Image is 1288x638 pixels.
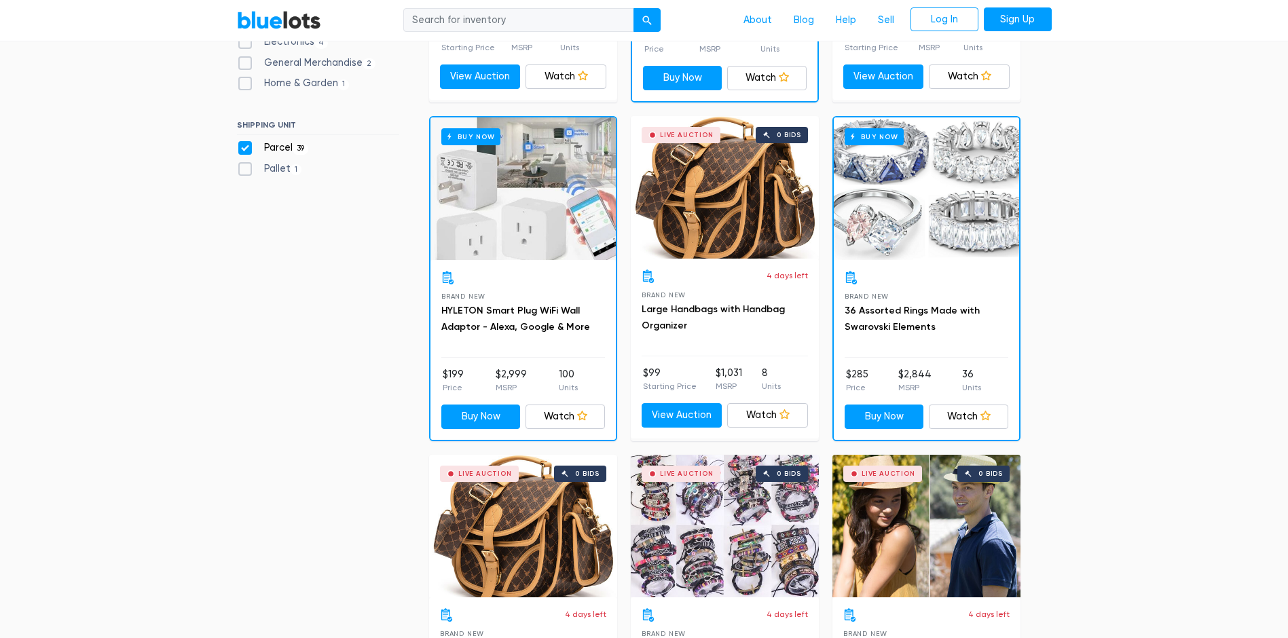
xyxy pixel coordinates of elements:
h6: SHIPPING UNIT [237,120,399,135]
div: 0 bids [777,470,801,477]
div: Live Auction [660,470,714,477]
a: View Auction [642,403,722,428]
a: About [733,7,783,33]
a: Log In [910,7,978,32]
a: Watch [727,66,807,90]
label: Electronics [237,35,329,50]
li: $1,031 [716,366,742,393]
span: Brand New [440,630,484,637]
div: 0 bids [978,470,1003,477]
span: 4 [314,37,329,48]
p: MSRP [898,381,932,394]
label: Pallet [237,162,302,176]
span: 39 [293,144,309,155]
p: Starting Price [441,41,495,54]
a: Watch [727,403,808,428]
a: Live Auction 0 bids [631,116,819,259]
h6: Buy Now [845,128,904,145]
span: Brand New [843,630,887,637]
span: 2 [363,58,376,69]
p: 4 days left [565,608,606,620]
p: Units [963,41,982,54]
input: Search for inventory [403,8,634,33]
label: Home & Garden [237,76,350,91]
label: Parcel [237,140,309,155]
a: Blog [783,7,825,33]
p: Price [846,381,868,394]
div: 0 bids [575,470,600,477]
span: Brand New [441,293,485,300]
a: Buy Now [834,117,1019,260]
li: $2,844 [898,367,932,394]
li: $2,999 [496,367,527,394]
p: 4 days left [968,608,1010,620]
a: Live Auction 0 bids [631,455,819,597]
a: Buy Now [643,66,722,90]
p: Starting Price [845,41,898,54]
span: Brand New [642,291,686,299]
a: Watch [526,64,606,89]
a: View Auction [843,64,924,89]
a: HYLETON Smart Plug WiFi Wall Adaptor - Alexa, Google & More [441,305,590,333]
p: MSRP [496,381,527,394]
a: 36 Assorted Rings Made with Swarovski Elements [845,305,980,333]
p: Units [962,381,981,394]
label: General Merchandise [237,56,376,71]
a: Buy Now [441,405,521,429]
p: Units [560,41,579,54]
p: 4 days left [767,269,808,282]
a: Watch [929,405,1008,429]
a: View Auction [440,64,521,89]
span: Brand New [845,293,889,300]
a: Help [825,7,867,33]
span: 1 [291,164,302,175]
li: 8 [762,366,781,393]
p: Starting Price [643,380,697,392]
a: Buy Now [430,117,616,260]
h6: Buy Now [441,128,500,145]
div: Live Auction [660,132,714,138]
span: 1 [338,79,350,90]
li: 36 [962,367,981,394]
a: Sign Up [984,7,1052,32]
li: $1,710 [644,28,671,55]
p: Price [443,381,464,394]
a: Large Handbags with Handbag Organizer [642,303,785,331]
a: Sell [867,7,905,33]
li: $199 [443,367,464,394]
a: Live Auction 0 bids [429,455,617,597]
a: Watch [929,64,1010,89]
a: Watch [526,405,605,429]
p: 4 days left [767,608,808,620]
li: 100 [559,367,578,394]
p: Units [762,380,781,392]
li: $99 [643,366,697,393]
p: Units [559,381,578,394]
p: MSRP [699,43,731,55]
p: MSRP [716,380,742,392]
p: Price [644,43,671,55]
li: $2,880 [699,28,731,55]
span: Brand New [642,630,686,637]
p: MSRP [511,41,543,54]
div: Live Auction [458,470,512,477]
div: Live Auction [862,470,915,477]
p: MSRP [919,41,942,54]
p: Units [760,43,779,55]
a: Live Auction 0 bids [832,455,1020,597]
div: 0 bids [777,132,801,138]
a: BlueLots [237,10,321,30]
li: 96 [760,28,779,55]
a: Buy Now [845,405,924,429]
li: $285 [846,367,868,394]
